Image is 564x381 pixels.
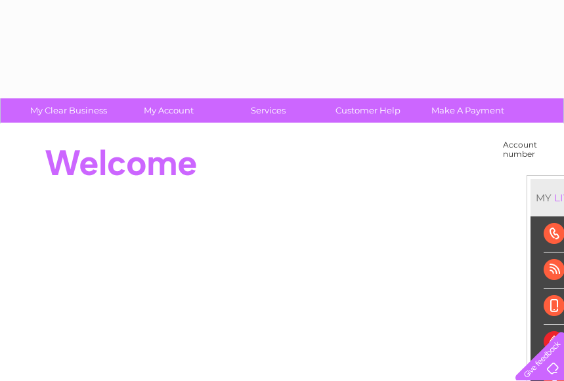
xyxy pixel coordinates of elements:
a: My Clear Business [14,98,123,123]
a: My Account [114,98,223,123]
a: Customer Help [314,98,422,123]
a: Services [214,98,322,123]
a: Make A Payment [414,98,522,123]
